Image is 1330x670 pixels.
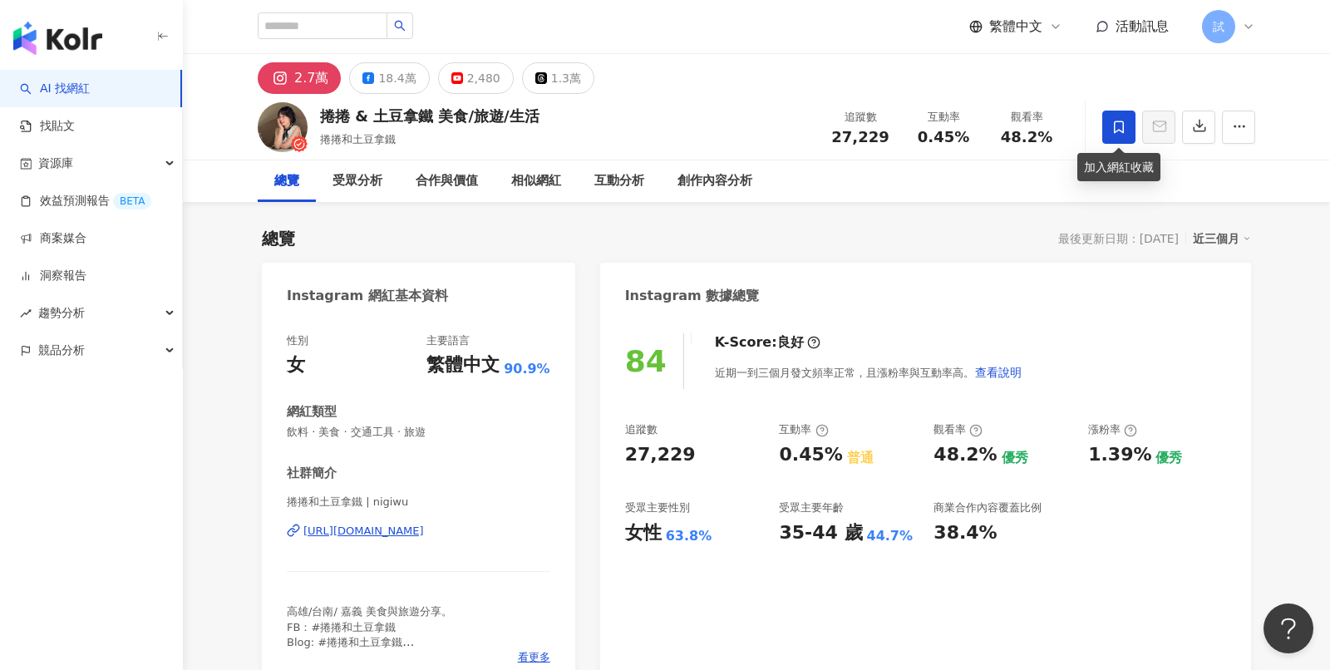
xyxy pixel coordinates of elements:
[511,171,561,191] div: 相似網紅
[933,500,1042,515] div: 商業合作內容覆蓋比例
[20,81,90,97] a: searchAI 找網紅
[912,109,975,126] div: 互動率
[349,62,429,94] button: 18.4萬
[303,524,424,539] div: [URL][DOMAIN_NAME]
[416,171,478,191] div: 合作與價值
[867,527,914,545] div: 44.7%
[287,287,448,305] div: Instagram 網紅基本資料
[20,308,32,319] span: rise
[258,62,341,94] button: 2.7萬
[1116,18,1169,34] span: 活動訊息
[426,333,470,348] div: 主要語言
[20,230,86,247] a: 商案媒合
[625,422,658,437] div: 追蹤數
[1193,228,1251,249] div: 近三個月
[779,442,842,468] div: 0.45%
[933,422,983,437] div: 觀看率
[20,268,86,284] a: 洞察報告
[467,67,500,90] div: 2,480
[522,62,594,94] button: 1.3萬
[779,422,828,437] div: 互動率
[1058,232,1179,245] div: 最後更新日期：[DATE]
[287,352,305,378] div: 女
[287,524,550,539] a: [URL][DOMAIN_NAME]
[918,129,969,145] span: 0.45%
[625,500,690,515] div: 受眾主要性別
[518,650,550,665] span: 看更多
[320,133,396,145] span: 捲捲和土豆拿鐵
[287,333,308,348] div: 性別
[38,294,85,332] span: 趨勢分析
[332,171,382,191] div: 受眾分析
[551,67,581,90] div: 1.3萬
[438,62,514,94] button: 2,480
[989,17,1042,36] span: 繁體中文
[933,442,997,468] div: 48.2%
[274,171,299,191] div: 總覽
[294,67,328,90] div: 2.7萬
[975,366,1022,379] span: 查看說明
[1001,129,1052,145] span: 48.2%
[625,442,696,468] div: 27,229
[378,67,416,90] div: 18.4萬
[715,356,1022,389] div: 近期一到三個月發文頻率正常，且漲粉率與互動率高。
[831,128,889,145] span: 27,229
[777,333,804,352] div: 良好
[625,287,760,305] div: Instagram 數據總覽
[1263,603,1313,653] iframe: Help Scout Beacon - Open
[779,500,844,515] div: 受眾主要年齡
[715,333,820,352] div: K-Score :
[1002,449,1028,467] div: 優秀
[1155,449,1182,467] div: 優秀
[995,109,1058,126] div: 觀看率
[677,171,752,191] div: 創作內容分析
[258,102,308,152] img: KOL Avatar
[1213,17,1224,36] span: 試
[933,520,997,546] div: 38.4%
[829,109,892,126] div: 追蹤數
[287,425,550,440] span: 飲料 · 美食 · 交通工具 · 旅遊
[38,145,73,182] span: 資源庫
[394,20,406,32] span: search
[594,171,644,191] div: 互動分析
[504,360,550,378] span: 90.9%
[666,527,712,545] div: 63.8%
[13,22,102,55] img: logo
[426,352,500,378] div: 繁體中文
[20,193,151,209] a: 效益預測報告BETA
[20,118,75,135] a: 找貼文
[625,344,667,378] div: 84
[1088,442,1151,468] div: 1.39%
[262,227,295,250] div: 總覽
[287,403,337,421] div: 網紅類型
[287,495,550,510] span: 捲捲和土豆拿鐵 | nigiwu
[974,356,1022,389] button: 查看說明
[287,465,337,482] div: 社群簡介
[625,520,662,546] div: 女性
[1077,153,1160,181] div: 加入網紅收藏
[38,332,85,369] span: 競品分析
[1088,422,1137,437] div: 漲粉率
[847,449,874,467] div: 普通
[320,106,539,126] div: 捲捲 & 土豆拿鐵 美食/旅遊/生活
[779,520,862,546] div: 35-44 歲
